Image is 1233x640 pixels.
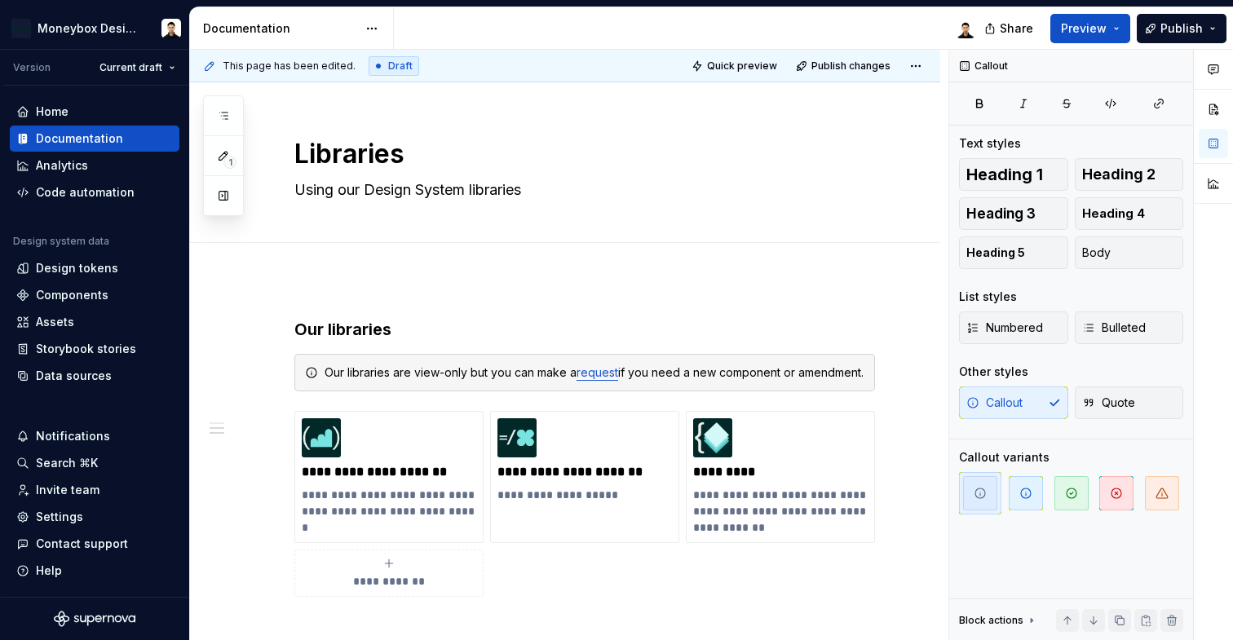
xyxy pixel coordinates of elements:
[959,311,1068,344] button: Numbered
[966,205,1036,222] span: Heading 3
[36,536,128,552] div: Contact support
[10,336,179,362] a: Storybook stories
[10,282,179,308] a: Components
[36,455,98,471] div: Search ⌘K
[325,364,864,381] div: Our libraries are view-only but you can make a if you need a new component or amendment.
[223,60,356,73] span: This page has been edited.
[10,531,179,557] button: Contact support
[10,558,179,584] button: Help
[3,11,186,46] button: Moneybox Design SystemDerek
[36,157,88,174] div: Analytics
[976,14,1044,43] button: Share
[959,197,1068,230] button: Heading 3
[99,61,162,74] span: Current draft
[302,418,341,457] img: e2362bb4-0c0e-4e98-9852-ef6ac3b5b084.png
[388,60,413,73] span: Draft
[577,365,618,379] a: request
[291,135,872,174] textarea: Libraries
[811,60,890,73] span: Publish changes
[36,314,74,330] div: Assets
[966,166,1043,183] span: Heading 1
[10,126,179,152] a: Documentation
[1075,197,1184,230] button: Heading 4
[956,19,975,38] img: Derek
[36,260,118,276] div: Design tokens
[497,418,537,457] img: e0a0ec0a-a59d-4a83-8744-ff6ba139ed76.png
[687,55,784,77] button: Quick preview
[1137,14,1226,43] button: Publish
[223,156,236,169] span: 1
[10,179,179,205] a: Code automation
[959,609,1038,632] div: Block actions
[707,60,777,73] span: Quick preview
[38,20,142,37] div: Moneybox Design System
[1075,236,1184,269] button: Body
[36,104,68,120] div: Home
[11,19,31,38] img: c17557e8-ebdc-49e2-ab9e-7487adcf6d53.png
[959,289,1017,305] div: List styles
[1082,395,1135,411] span: Quote
[10,423,179,449] button: Notifications
[1082,245,1111,261] span: Body
[1075,158,1184,191] button: Heading 2
[36,428,110,444] div: Notifications
[92,56,183,79] button: Current draft
[1050,14,1130,43] button: Preview
[36,563,62,579] div: Help
[36,368,112,384] div: Data sources
[36,130,123,147] div: Documentation
[203,20,357,37] div: Documentation
[791,55,898,77] button: Publish changes
[10,255,179,281] a: Design tokens
[10,99,179,125] a: Home
[36,287,108,303] div: Components
[1082,166,1156,183] span: Heading 2
[294,318,875,341] h3: Our libraries
[1160,20,1203,37] span: Publish
[13,61,51,74] div: Version
[13,235,109,248] div: Design system data
[10,363,179,389] a: Data sources
[1082,320,1146,336] span: Bulleted
[10,152,179,179] a: Analytics
[36,509,83,525] div: Settings
[10,477,179,503] a: Invite team
[959,449,1050,466] div: Callout variants
[959,158,1068,191] button: Heading 1
[959,364,1028,380] div: Other styles
[36,341,136,357] div: Storybook stories
[10,309,179,335] a: Assets
[1061,20,1107,37] span: Preview
[966,245,1025,261] span: Heading 5
[161,19,181,38] img: Derek
[959,614,1023,627] div: Block actions
[966,320,1043,336] span: Numbered
[693,418,732,457] img: 866d9e8c-f2cb-4f57-93fd-a34cbf5b6348.png
[1075,311,1184,344] button: Bulleted
[1082,205,1145,222] span: Heading 4
[54,611,135,627] svg: Supernova Logo
[959,236,1068,269] button: Heading 5
[36,482,99,498] div: Invite team
[10,450,179,476] button: Search ⌘K
[1075,386,1184,419] button: Quote
[36,184,135,201] div: Code automation
[291,177,872,203] textarea: Using our Design System libraries
[10,504,179,530] a: Settings
[1000,20,1033,37] span: Share
[959,135,1021,152] div: Text styles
